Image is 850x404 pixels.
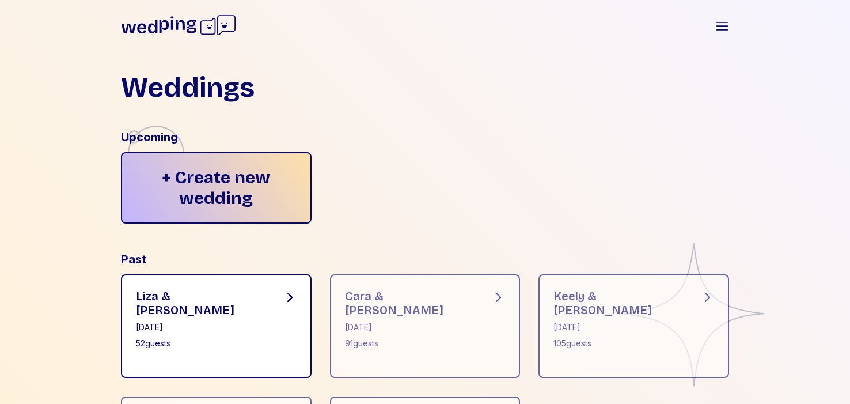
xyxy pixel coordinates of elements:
div: Past [121,251,729,267]
div: 105 guests [553,338,682,349]
div: Liza & [PERSON_NAME] [136,289,264,317]
div: Upcoming [121,129,729,145]
div: Keely & [PERSON_NAME] [553,289,682,317]
div: 91 guests [345,338,473,349]
div: [DATE] [345,322,473,333]
h1: Weddings [121,74,255,101]
div: + Create new wedding [121,152,312,224]
div: 52 guests [136,338,264,349]
div: [DATE] [136,322,264,333]
div: Cara & [PERSON_NAME] [345,289,473,317]
div: [DATE] [553,322,682,333]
